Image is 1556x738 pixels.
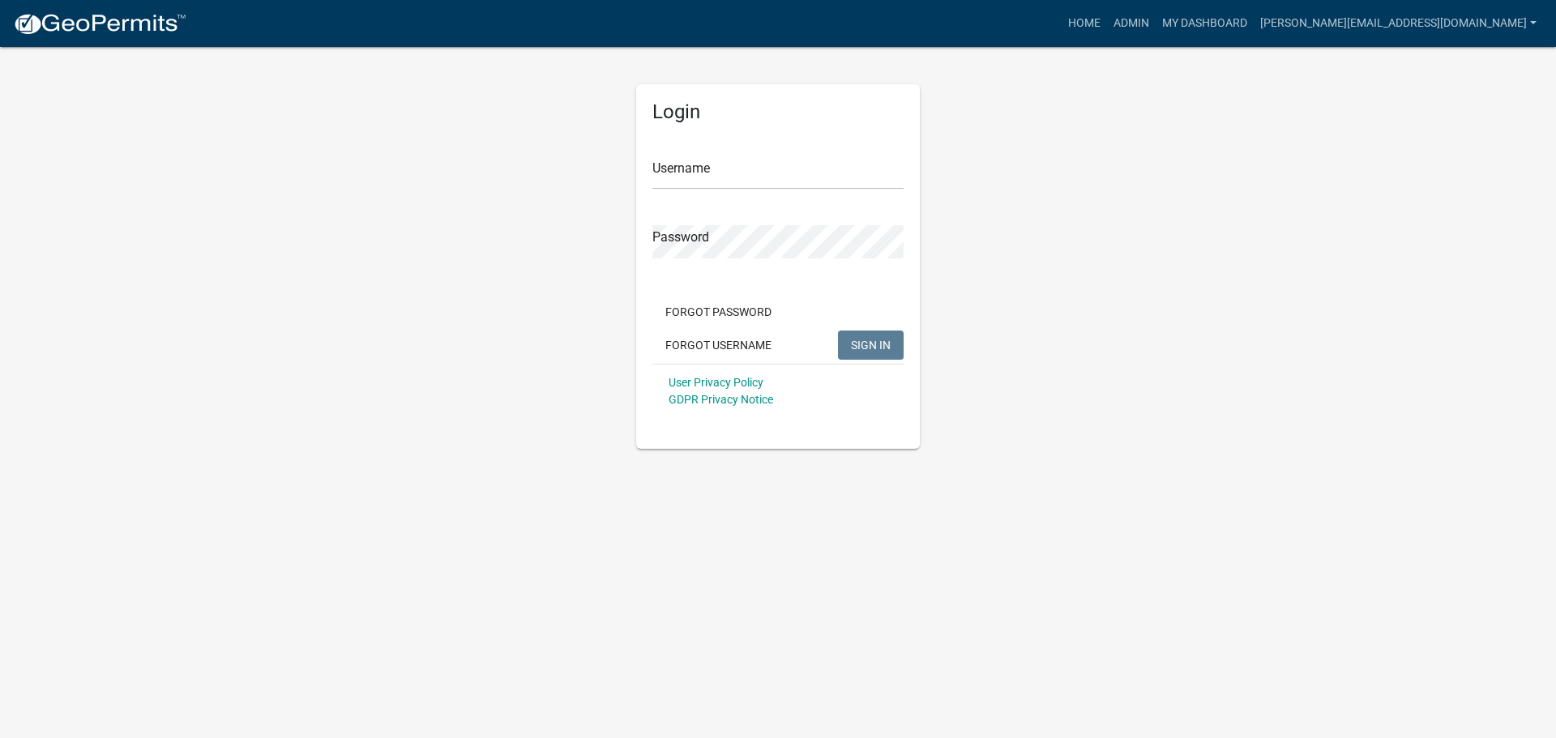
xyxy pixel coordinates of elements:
[669,376,763,389] a: User Privacy Policy
[838,331,904,360] button: SIGN IN
[652,100,904,124] h5: Login
[1156,8,1254,39] a: My Dashboard
[1254,8,1543,39] a: [PERSON_NAME][EMAIL_ADDRESS][DOMAIN_NAME]
[669,393,773,406] a: GDPR Privacy Notice
[652,297,784,326] button: Forgot Password
[1062,8,1107,39] a: Home
[851,338,891,351] span: SIGN IN
[652,331,784,360] button: Forgot Username
[1107,8,1156,39] a: Admin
